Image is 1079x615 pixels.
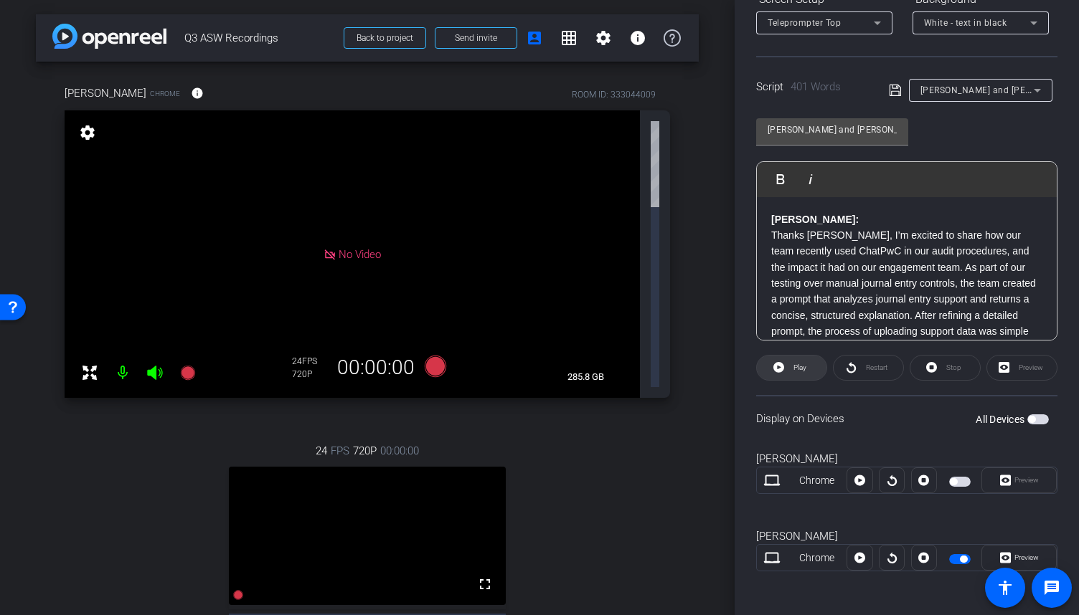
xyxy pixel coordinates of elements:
div: 00:00:00 [328,356,424,380]
span: FPS [331,443,349,459]
p: Thanks [PERSON_NAME], I’m excited to share how our team recently used ChatPwC in our audit proced... [771,227,1042,372]
div: ROOM ID: 333044009 [572,88,656,101]
div: Chrome [787,550,847,566]
span: Send invite [455,32,497,44]
input: Title [768,121,897,138]
mat-icon: info [629,29,646,47]
div: Script [756,79,869,95]
span: 720P [353,443,377,459]
span: 24 [316,443,327,459]
mat-icon: settings [595,29,612,47]
img: app-logo [52,24,166,49]
label: All Devices [976,412,1027,426]
mat-icon: info [191,87,204,100]
span: Teleprompter Top [768,18,841,28]
mat-icon: accessibility [996,579,1014,596]
span: Preview [1014,553,1039,561]
div: Display on Devices [756,395,1057,442]
span: [PERSON_NAME] [65,85,146,101]
button: Preview [981,545,1057,571]
span: No Video [339,247,381,260]
span: Back to project [357,33,413,43]
span: Play [793,363,806,371]
div: Chrome [787,473,847,488]
span: 401 Words [791,80,841,93]
strong: [PERSON_NAME]: [771,214,859,225]
div: 24 [292,356,328,367]
span: White - text in black [924,18,1007,28]
button: Back to project [344,27,426,49]
mat-icon: grid_on [560,29,578,47]
mat-icon: account_box [526,29,543,47]
mat-icon: fullscreen [476,576,494,593]
button: Play [756,355,827,381]
span: Chrome [150,88,180,99]
mat-icon: message [1043,579,1060,596]
mat-icon: settings [77,124,98,141]
div: [PERSON_NAME] [756,528,1057,545]
div: 720P [292,368,328,380]
span: 00:00:00 [380,443,419,459]
span: Q3 ASW Recordings [184,24,335,52]
div: [PERSON_NAME] [756,451,1057,467]
span: 285.8 GB [562,368,609,386]
span: FPS [302,356,317,366]
button: Send invite [435,27,517,49]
